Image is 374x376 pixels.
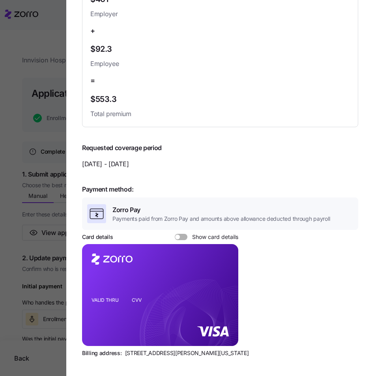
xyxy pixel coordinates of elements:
span: Employee [90,59,350,69]
span: + [90,25,95,37]
span: Billing address: [82,349,122,357]
span: $553.3 [90,93,350,106]
tspan: CVV [132,297,142,303]
span: Payments paid from Zorro Pay and amounts above allowance deducted through payroll [112,215,330,223]
span: = [90,75,95,86]
span: Payment method: [82,184,358,194]
span: Requested coverage period [82,143,358,153]
span: Total premium [90,109,350,119]
span: $92.3 [90,43,350,56]
span: [DATE] - [DATE] [82,159,358,169]
span: Zorro Pay [112,205,330,215]
h3: Card details [82,233,113,241]
span: Employer [90,9,128,19]
tspan: VALID THRU [92,297,119,303]
span: [STREET_ADDRESS][PERSON_NAME][US_STATE] [125,349,249,357]
span: Show card details [187,234,238,240]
